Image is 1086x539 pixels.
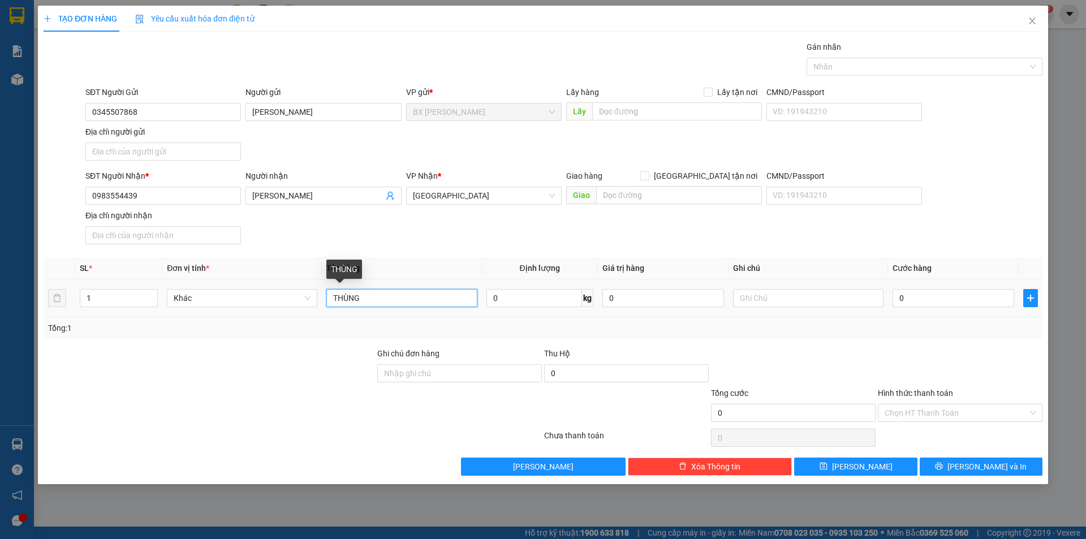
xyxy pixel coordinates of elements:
[326,260,362,279] div: THÙNG
[44,15,51,23] span: plus
[935,462,943,471] span: printer
[245,86,401,98] div: Người gửi
[326,289,477,307] input: VD: Bàn, Ghế
[1023,289,1038,307] button: plus
[820,462,828,471] span: save
[80,264,89,273] span: SL
[713,86,762,98] span: Lấy tận nơi
[582,289,593,307] span: kg
[85,209,241,222] div: Địa chỉ người nhận
[48,322,419,334] div: Tổng: 1
[711,389,748,398] span: Tổng cước
[1016,6,1048,37] button: Close
[377,364,542,382] input: Ghi chú đơn hàng
[947,460,1027,473] span: [PERSON_NAME] và In
[461,458,626,476] button: [PERSON_NAME]
[794,458,917,476] button: save[PERSON_NAME]
[85,126,241,138] div: Địa chỉ người gửi
[10,10,188,23] div: BX [PERSON_NAME]
[413,104,555,120] span: BX Cao Lãnh
[413,187,555,204] span: Sài Gòn
[48,289,66,307] button: delete
[386,191,395,200] span: user-add
[406,171,438,180] span: VP Nhận
[85,226,241,244] input: Địa chỉ của người nhận
[406,86,562,98] div: VP gửi
[679,462,687,471] span: delete
[729,257,888,279] th: Ghi chú
[167,264,209,273] span: Đơn vị tính
[602,289,724,307] input: 0
[602,264,644,273] span: Giá trị hàng
[807,42,841,51] label: Gán nhãn
[766,170,922,182] div: CMND/Passport
[85,86,241,98] div: SĐT Người Gửi
[10,53,26,64] span: DĐ:
[1024,294,1037,303] span: plus
[174,290,311,307] span: Khác
[628,458,792,476] button: deleteXóa Thông tin
[44,14,117,23] span: TẠO ĐƠN HÀNG
[544,349,570,358] span: Thu Hộ
[920,458,1042,476] button: printer[PERSON_NAME] và In
[543,429,710,449] div: Chưa thanh toán
[566,102,592,120] span: Lấy
[10,23,188,37] div: ANH QUÝ
[592,102,762,120] input: Dọc đường
[766,86,922,98] div: CMND/Passport
[832,460,893,473] span: [PERSON_NAME]
[513,460,574,473] span: [PERSON_NAME]
[10,11,27,23] span: Gửi:
[10,37,188,53] div: 0767979800
[377,349,439,358] label: Ghi chú đơn hàng
[135,15,144,24] img: icon
[649,170,762,182] span: [GEOGRAPHIC_DATA] tận nơi
[85,170,241,182] div: SĐT Người Nhận
[135,14,255,23] span: Yêu cầu xuất hóa đơn điện tử
[878,389,953,398] label: Hình thức thanh toán
[893,264,932,273] span: Cước hàng
[691,460,740,473] span: Xóa Thông tin
[520,264,560,273] span: Định lượng
[566,186,596,204] span: Giao
[733,289,884,307] input: Ghi Chú
[10,65,188,105] span: [DEMOGRAPHIC_DATA] LONG TẾ
[85,143,241,161] input: Địa chỉ của người gửi
[566,88,599,97] span: Lấy hàng
[1028,16,1037,25] span: close
[566,171,602,180] span: Giao hàng
[245,170,401,182] div: Người nhận
[596,186,762,204] input: Dọc đường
